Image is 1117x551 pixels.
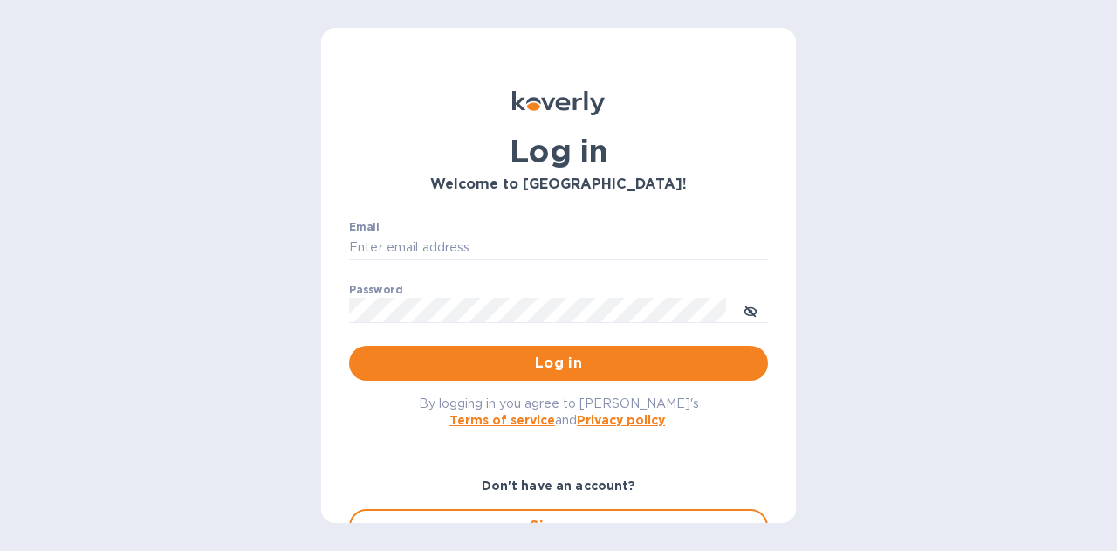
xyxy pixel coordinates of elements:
[512,91,605,115] img: Koverly
[449,413,555,427] a: Terms of service
[577,413,665,427] a: Privacy policy
[349,346,768,381] button: Log in
[349,222,380,232] label: Email
[733,293,768,327] button: toggle password visibility
[349,509,768,544] button: Sign up
[482,479,636,492] b: Don't have an account?
[349,285,402,295] label: Password
[349,235,768,261] input: Enter email address
[365,516,752,537] span: Sign up
[419,396,699,427] span: By logging in you agree to [PERSON_NAME]'s and .
[363,353,754,374] span: Log in
[349,133,768,169] h1: Log in
[349,176,768,193] h3: Welcome to [GEOGRAPHIC_DATA]!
